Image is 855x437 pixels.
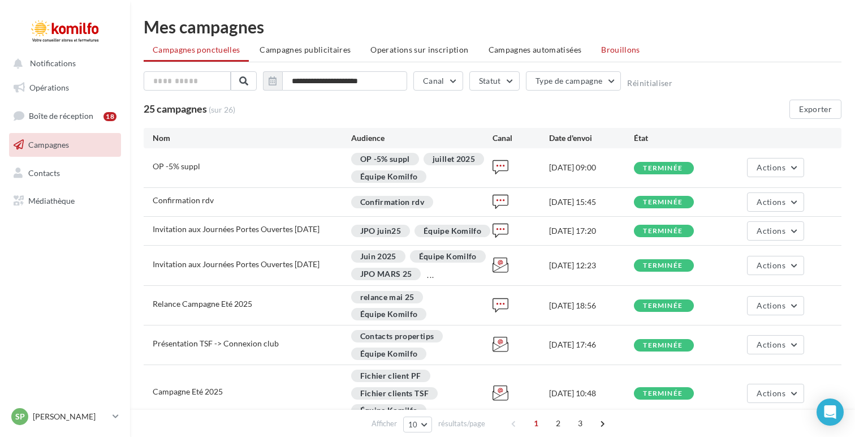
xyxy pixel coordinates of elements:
[643,199,683,206] div: terminée
[634,132,719,144] div: État
[153,195,214,205] span: Confirmation rdv
[747,221,804,241] button: Actions
[351,291,424,303] div: relance mai 25
[351,308,427,320] div: Équipe Komilfo
[747,192,804,212] button: Actions
[643,165,683,172] div: terminée
[549,388,634,399] div: [DATE] 10:48
[153,387,223,396] span: Campagne Eté 2025
[351,250,405,263] div: Juin 2025
[438,418,485,429] span: résultats/page
[757,162,785,172] span: Actions
[424,153,484,165] div: juillet 2025
[747,296,804,315] button: Actions
[643,262,683,269] div: terminée
[372,418,397,429] span: Afficher
[7,133,123,157] a: Campagnes
[260,45,351,54] span: Campagnes publicitaires
[351,153,419,165] div: OP -5% suppl
[747,384,804,403] button: Actions
[789,100,841,119] button: Exporter
[571,414,589,432] span: 3
[549,300,634,311] div: [DATE] 18:56
[526,71,621,91] button: Type de campagne
[747,256,804,275] button: Actions
[549,260,634,271] div: [DATE] 12:23
[153,299,252,309] span: Relance Campagne Eté 2025
[351,132,493,144] div: Audience
[153,132,351,144] div: Nom
[209,104,235,115] span: (sur 26)
[351,404,427,417] div: Équipe Komilfo
[28,196,75,205] span: Médiathèque
[33,411,108,422] p: [PERSON_NAME]
[489,45,582,54] span: Campagnes automatisées
[549,225,634,237] div: [DATE] 17:20
[643,302,683,310] div: terminée
[643,342,683,349] div: terminée
[757,340,785,349] span: Actions
[351,196,434,208] div: Confirmation rdv
[153,161,200,171] span: OP -5% suppl
[153,224,319,234] span: Invitation aux Journées Portes Ouvertes juin25
[414,225,490,237] div: Équipe Komilfo
[549,132,634,144] div: Date d'envoi
[29,111,93,121] span: Boîte de réception
[757,260,785,270] span: Actions
[408,420,418,429] span: 10
[15,411,25,422] span: SP
[351,268,421,280] div: JPO MARS 25
[817,399,844,426] div: Open Intercom Messenger
[549,339,634,350] div: [DATE] 17:46
[103,112,116,121] div: 18
[549,162,634,173] div: [DATE] 09:00
[351,387,438,400] div: Fichier clients TSF
[351,225,411,237] div: JPO juin25
[144,18,841,35] div: Mes campagnes
[413,71,463,91] button: Canal
[7,104,123,128] a: Boîte de réception18
[28,140,69,149] span: Campagnes
[30,59,76,68] span: Notifications
[7,161,123,185] a: Contacts
[351,370,430,382] div: Fichier client PF
[643,390,683,397] div: terminée
[757,226,785,235] span: Actions
[29,83,69,92] span: Opérations
[527,414,545,432] span: 1
[351,348,427,360] div: Équipe Komilfo
[757,301,785,310] span: Actions
[643,228,683,235] div: terminée
[601,45,640,54] span: Brouillons
[403,417,432,432] button: 10
[9,406,121,427] a: SP [PERSON_NAME]
[757,388,785,398] span: Actions
[410,250,486,263] div: Équipe Komilfo
[627,79,672,88] button: Réinitialiser
[427,269,434,281] div: ...
[153,259,319,269] span: Invitation aux Journées Portes Ouvertes juin25
[28,168,60,177] span: Contacts
[549,196,634,208] div: [DATE] 15:45
[7,189,123,213] a: Médiathèque
[144,102,207,115] span: 25 campagnes
[351,170,427,183] div: Équipe Komilfo
[153,339,279,348] span: Présentation TSF -> Connexion club
[7,76,123,100] a: Opérations
[747,158,804,177] button: Actions
[370,45,468,54] span: Operations sur inscription
[757,197,785,207] span: Actions
[469,71,520,91] button: Statut
[493,132,549,144] div: Canal
[747,335,804,354] button: Actions
[549,414,567,432] span: 2
[351,330,443,342] div: Contacts propertips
